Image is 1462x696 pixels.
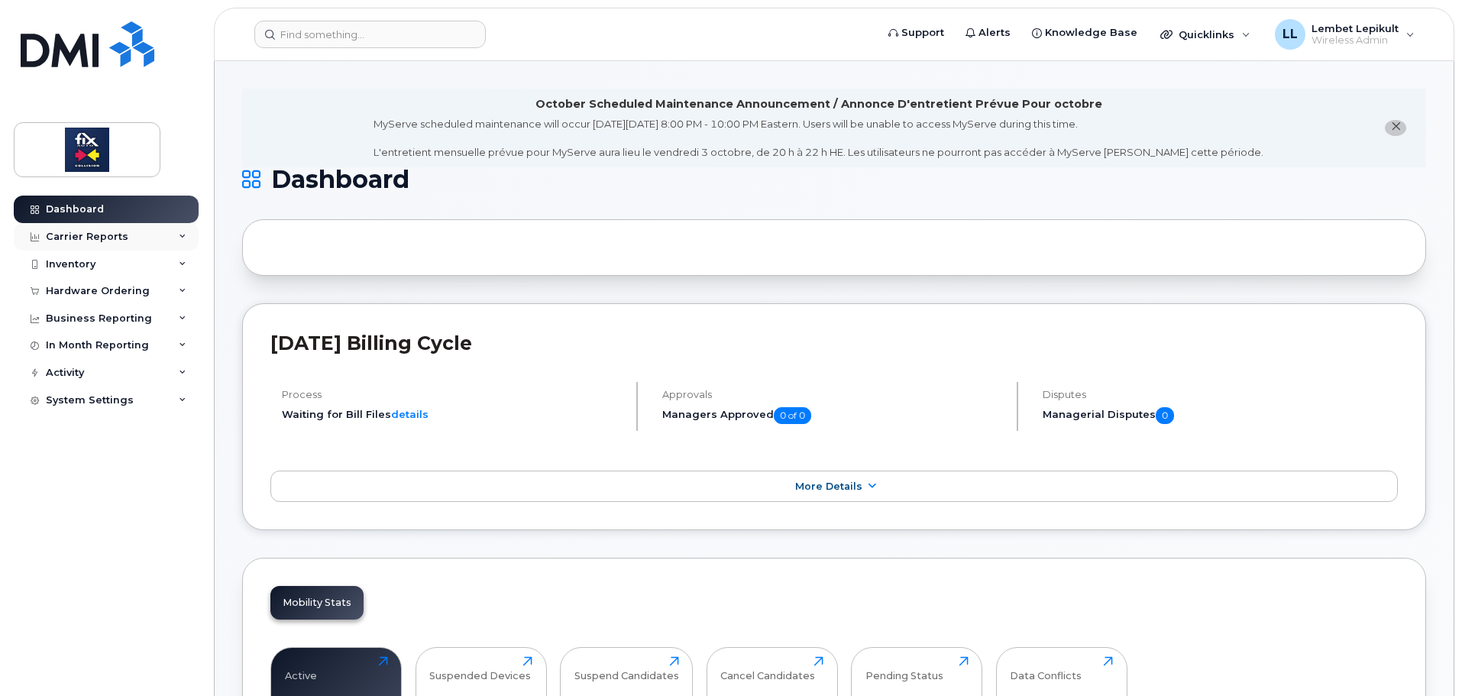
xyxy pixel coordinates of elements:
h4: Disputes [1043,389,1398,400]
div: Data Conflicts [1010,656,1082,681]
a: details [391,408,429,420]
button: close notification [1385,120,1406,136]
div: MyServe scheduled maintenance will occur [DATE][DATE] 8:00 PM - 10:00 PM Eastern. Users will be u... [374,117,1263,160]
h2: [DATE] Billing Cycle [270,332,1398,354]
h5: Managers Approved [662,407,1004,424]
h5: Managerial Disputes [1043,407,1398,424]
div: Suspend Candidates [574,656,679,681]
span: 0 of 0 [774,407,811,424]
div: Pending Status [865,656,943,681]
h4: Approvals [662,389,1004,400]
div: October Scheduled Maintenance Announcement / Annonce D'entretient Prévue Pour octobre [535,96,1102,112]
span: 0 [1156,407,1174,424]
span: Dashboard [271,168,409,191]
div: Cancel Candidates [720,656,815,681]
li: Waiting for Bill Files [282,407,623,422]
h4: Process [282,389,623,400]
span: More Details [795,481,862,492]
div: Active [285,656,317,681]
div: Suspended Devices [429,656,531,681]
